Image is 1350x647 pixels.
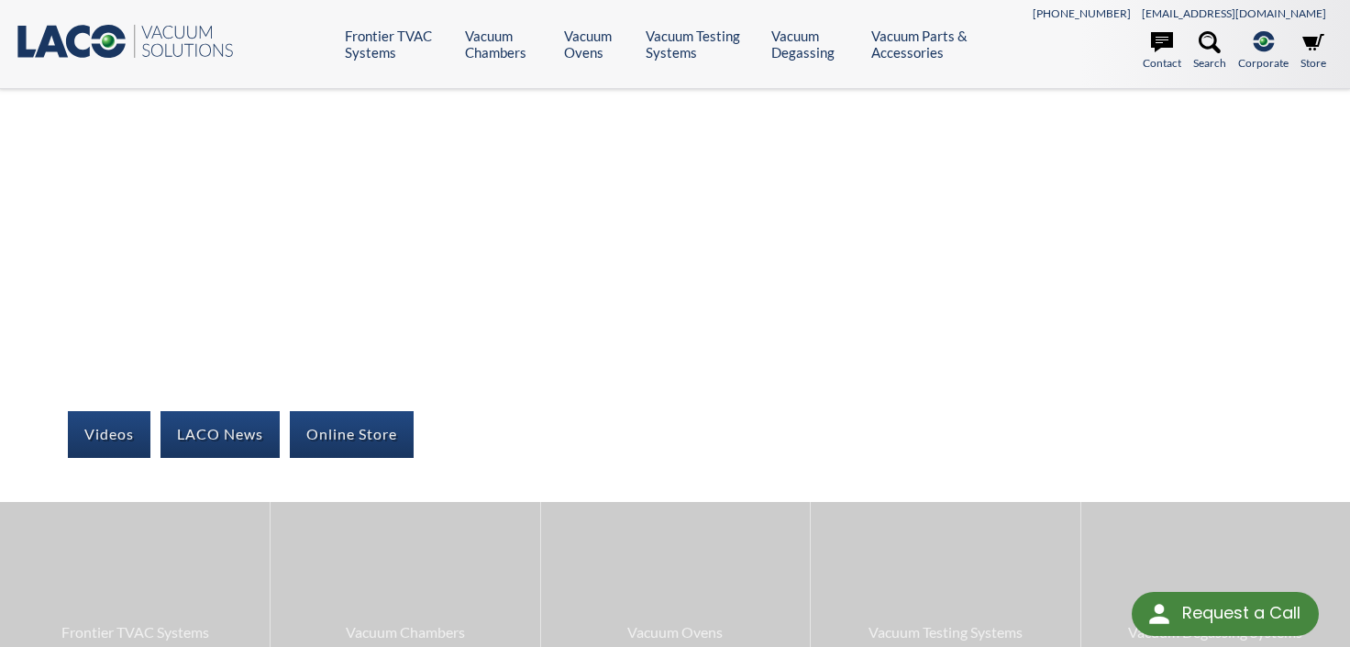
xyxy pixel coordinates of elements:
[1238,54,1289,72] span: Corporate
[160,411,280,457] a: LACO News
[1033,6,1131,20] a: [PHONE_NUMBER]
[1182,592,1300,634] div: Request a Call
[1143,31,1181,72] a: Contact
[820,620,1070,644] span: Vacuum Testing Systems
[465,28,549,61] a: Vacuum Chambers
[9,620,260,644] span: Frontier TVAC Systems
[1145,599,1174,629] img: round button
[550,620,801,644] span: Vacuum Ovens
[1090,620,1341,644] span: Vacuum Degassing Systems
[871,28,1001,61] a: Vacuum Parts & Accessories
[345,28,451,61] a: Frontier TVAC Systems
[290,411,414,457] a: Online Store
[280,620,530,644] span: Vacuum Chambers
[68,411,150,457] a: Videos
[646,28,758,61] a: Vacuum Testing Systems
[1142,6,1326,20] a: [EMAIL_ADDRESS][DOMAIN_NAME]
[564,28,632,61] a: Vacuum Ovens
[771,28,858,61] a: Vacuum Degassing
[1193,31,1226,72] a: Search
[1300,31,1326,72] a: Store
[1132,592,1319,636] div: Request a Call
